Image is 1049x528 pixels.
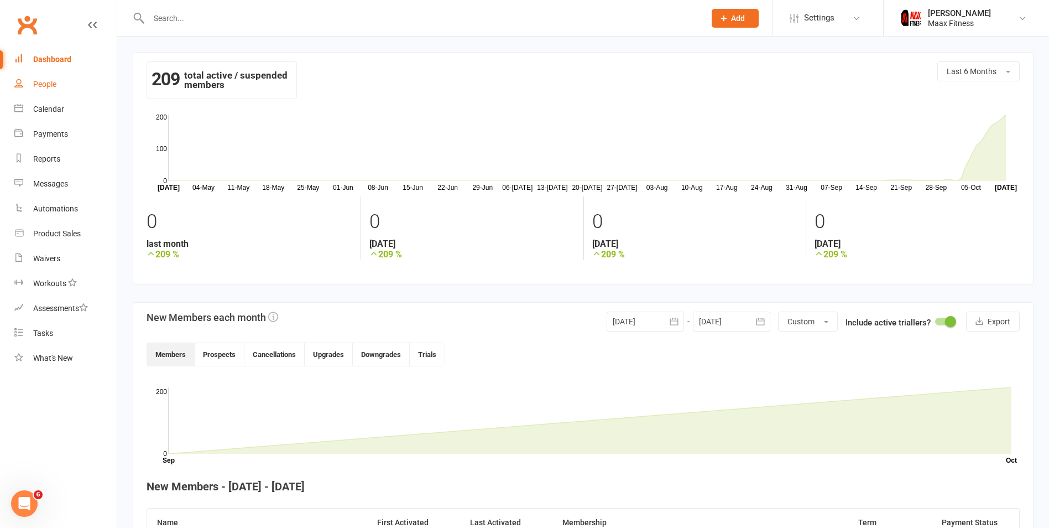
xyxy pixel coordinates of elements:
span: Custom [787,317,815,326]
div: Waivers [33,254,60,263]
strong: 209 % [815,249,1020,260]
a: People [14,72,117,97]
a: Product Sales [14,221,117,246]
a: Assessments [14,296,117,321]
div: Payments [33,130,68,138]
label: Include active triallers? [846,316,931,329]
input: Search... [145,11,697,26]
strong: 209 % [369,249,575,260]
div: 0 [369,205,575,239]
div: 0 [815,205,1020,239]
h4: New Members - [DATE] - [DATE] [147,480,1020,493]
strong: 209 % [147,249,352,260]
div: What's New [33,354,73,363]
div: Maax Fitness [928,18,991,28]
button: Last 6 Months [937,61,1020,81]
a: What's New [14,346,117,371]
a: Automations [14,196,117,221]
div: [PERSON_NAME] [928,8,991,18]
div: Automations [33,204,78,213]
a: Waivers [14,246,117,271]
strong: [DATE] [592,239,797,249]
button: Add [712,9,759,28]
button: Members [147,343,195,366]
button: Cancellations [244,343,305,366]
a: Dashboard [14,47,117,72]
button: Custom [778,312,838,332]
span: Last 6 Months [947,67,996,76]
a: Calendar [14,97,117,122]
div: Dashboard [33,55,71,64]
button: Prospects [195,343,244,366]
h3: New Members each month [147,312,278,323]
div: total active / suspended members [147,61,297,99]
strong: [DATE] [815,239,1020,249]
div: Product Sales [33,229,81,238]
div: People [33,80,56,89]
div: 0 [592,205,797,239]
a: Messages [14,172,117,196]
a: Workouts [14,271,117,296]
div: Reports [33,154,60,163]
strong: [DATE] [369,239,575,249]
div: Workouts [33,279,66,288]
strong: 209 % [592,249,797,260]
button: Export [966,312,1020,332]
div: 0 [147,205,352,239]
a: Reports [14,147,117,172]
a: Clubworx [13,11,41,39]
a: Tasks [14,321,117,346]
div: Messages [33,179,68,188]
iframe: Intercom live chat [11,490,38,517]
span: Add [731,14,745,23]
button: Trials [410,343,445,366]
a: Payments [14,122,117,147]
div: Calendar [33,105,64,113]
button: Upgrades [305,343,353,366]
span: 6 [34,490,43,499]
button: Downgrades [353,343,410,366]
span: Settings [804,6,834,30]
img: thumb_image1759205071.png [900,7,922,29]
strong: 209 [152,71,180,87]
div: Assessments [33,304,88,313]
div: Tasks [33,329,53,338]
strong: last month [147,239,352,249]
